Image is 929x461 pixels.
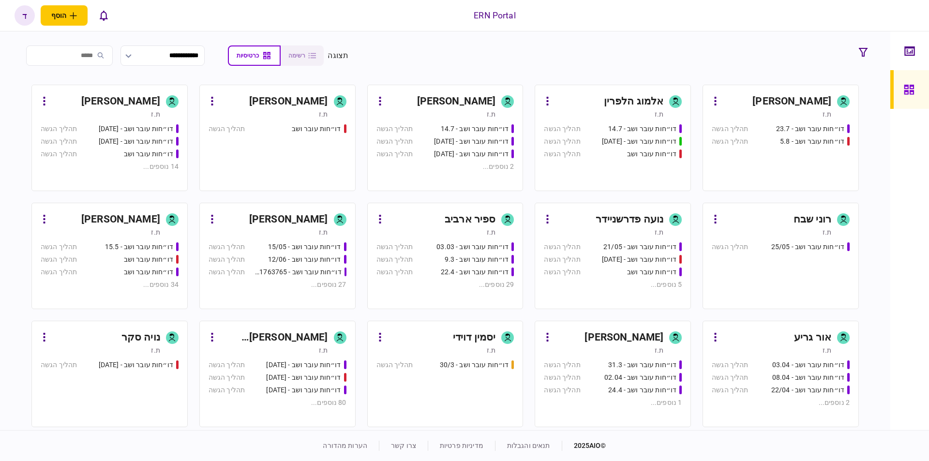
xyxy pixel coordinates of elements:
[151,345,160,355] div: ת.ז
[544,136,580,147] div: תהליך הגשה
[209,254,245,265] div: תהליך הגשה
[376,242,413,252] div: תהליך הגשה
[121,330,160,345] div: נויה סקר
[199,203,356,309] a: [PERSON_NAME]ת.זדו״חות עובר ושב - 15/05תהליך הגשהדו״חות עובר ושב - 12/06תהליך הגשהדו״חות עובר ושב...
[823,345,831,355] div: ת.ז
[655,227,663,237] div: ת.ז
[31,85,188,191] a: [PERSON_NAME]ת.זדו״חות עובר ושב - 25.06.25תהליך הגשהדו״חות עובר ושב - 26.06.25תהליך הגשהדו״חות עו...
[266,372,341,383] div: דו״חות עובר ושב - 19.3.25
[323,442,367,449] a: הערות מהדורה
[608,124,676,134] div: דו״חות עובר ושב - 14.7
[281,45,324,66] button: רשימה
[535,203,691,309] a: נועה פדרשניידרת.זדו״חות עובר ושב - 21/05תהליך הגשהדו״חות עובר ושב - 03/06/25תהליך הגשהדו״חות עובר...
[771,385,844,395] div: דו״חות עובר ושב - 22/04
[544,124,580,134] div: תהליך הגשה
[209,398,346,408] div: 80 נוספים ...
[81,212,160,227] div: [PERSON_NAME]
[441,267,509,277] div: דו״חות עובר ושב - 22.4
[712,398,850,408] div: 2 נוספים ...
[209,280,346,290] div: 27 נוספים ...
[41,280,179,290] div: 34 נוספים ...
[604,94,664,109] div: אלמוג הלפרין
[99,124,173,134] div: דו״חות עובר ושב - 25.06.25
[440,442,483,449] a: מדיניות פרטיות
[376,149,413,159] div: תהליך הגשה
[712,242,748,252] div: תהליך הגשה
[544,398,682,408] div: 1 נוספים ...
[209,242,245,252] div: תהליך הגשה
[31,321,188,427] a: נויה סקרת.זדו״חות עובר ושב - 19.03.2025תהליך הגשה
[151,109,160,119] div: ת.ז
[627,267,676,277] div: דו״חות עובר ושב
[535,321,691,427] a: [PERSON_NAME]ת.זדו״חות עובר ושב - 31.3תהליך הגשהדו״חות עובר ושב - 02.04תהליך הגשהדו״חות עובר ושב ...
[712,385,748,395] div: תהליך הגשה
[255,267,341,277] div: דו״חות עובר ושב - 511763765 18/06
[376,162,514,172] div: 2 נוספים ...
[376,124,413,134] div: תהליך הגשה
[367,85,524,191] a: [PERSON_NAME]ת.זדו״חות עובר ושב - 14.7תהליך הגשהדו״חות עובר ושב - 23.7.25תהליך הגשהדו״חות עובר וש...
[237,52,259,59] span: כרטיסיות
[608,360,676,370] div: דו״חות עובר ושב - 31.3
[487,109,495,119] div: ת.ז
[41,242,77,252] div: תהליך הגשה
[328,50,348,61] div: תצוגה
[41,267,77,277] div: תהליך הגשה
[794,330,831,345] div: אור גריע
[436,242,509,252] div: דו״חות עובר ושב - 03.03
[376,254,413,265] div: תהליך הגשה
[376,280,514,290] div: 29 נוספים ...
[602,136,676,147] div: דו״חות עובר ושב - 15.07.25
[319,227,328,237] div: ת.ז
[596,212,663,227] div: נועה פדרשניידר
[99,136,173,147] div: דו״חות עובר ושב - 26.06.25
[220,330,328,345] div: [PERSON_NAME] [PERSON_NAME]
[268,254,341,265] div: דו״חות עובר ושב - 12/06
[440,360,509,370] div: דו״חות עובר ושב - 30/3
[319,345,328,355] div: ת.ז
[209,372,245,383] div: תהליך הגשה
[544,242,580,252] div: תהליך הגשה
[391,442,416,449] a: צרו קשר
[544,360,580,370] div: תהליך הגשה
[776,124,844,134] div: דו״חות עובר ושב - 23.7
[823,227,831,237] div: ת.ז
[562,441,606,451] div: © 2025 AIO
[771,242,844,252] div: דו״חות עובר ושב - 25/05
[209,124,245,134] div: תהליך הגשה
[603,242,676,252] div: דו״חות עובר ושב - 21/05
[105,242,173,252] div: דו״חות עובר ושב - 15.5
[376,267,413,277] div: תהליך הגשה
[703,203,859,309] a: רוני שבחת.זדו״חות עובר ושב - 25/05תהליך הגשה
[41,136,77,147] div: תהליך הגשה
[209,385,245,395] div: תהליך הגשה
[487,345,495,355] div: ת.ז
[712,136,748,147] div: תהליך הגשה
[544,280,682,290] div: 5 נוספים ...
[544,267,580,277] div: תהליך הגשה
[604,372,676,383] div: דו״חות עובר ושב - 02.04
[93,5,114,26] button: פתח רשימת התראות
[41,124,77,134] div: תהליך הגשה
[712,124,748,134] div: תהליך הגשה
[794,212,831,227] div: רוני שבח
[441,124,509,134] div: דו״חות עובר ושב - 14.7
[544,149,580,159] div: תהליך הגשה
[124,149,173,159] div: דו״חות עובר ושב
[544,372,580,383] div: תהליך הגשה
[434,149,509,159] div: דו״חות עובר ושב - 24.7.25
[627,149,676,159] div: דו״חות עובר ושב
[602,254,676,265] div: דו״חות עובר ושב - 03/06/25
[319,109,328,119] div: ת.ז
[15,5,35,26] button: ד
[41,162,179,172] div: 14 נוספים ...
[544,385,580,395] div: תהליך הגשה
[474,9,515,22] div: ERN Portal
[228,45,281,66] button: כרטיסיות
[31,203,188,309] a: [PERSON_NAME]ת.זדו״חות עובר ושב - 15.5תהליך הגשהדו״חות עובר ושבתהליך הגשהדו״חות עובר ושבתהליך הגש...
[41,5,88,26] button: פתח תפריט להוספת לקוח
[535,85,691,191] a: אלמוג הלפריןת.זדו״חות עובר ושב - 14.7תהליך הגשהדו״חות עובר ושב - 15.07.25תהליך הגשהדו״חות עובר וש...
[268,242,341,252] div: דו״חות עובר ושב - 15/05
[81,94,160,109] div: [PERSON_NAME]
[453,330,495,345] div: יסמין דוידי
[655,109,663,119] div: ת.ז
